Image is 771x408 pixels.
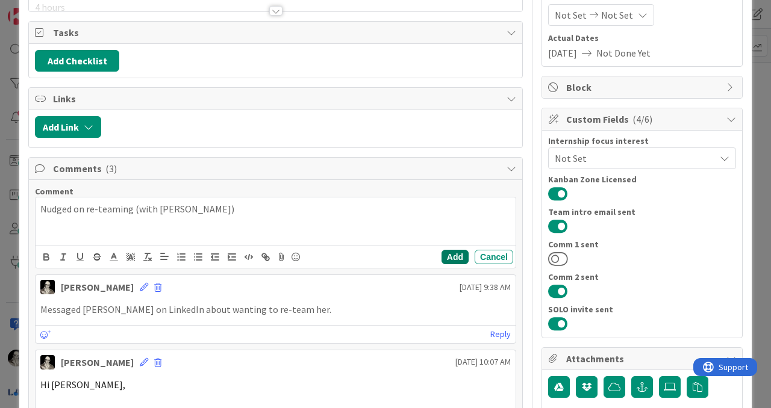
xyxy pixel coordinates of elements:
div: Team intro email sent [548,208,736,216]
span: Comment [35,186,73,197]
span: Not Set [555,151,715,165]
span: Support [25,2,55,16]
a: Reply [490,327,511,342]
span: Links [53,91,501,106]
button: Add [442,250,469,264]
span: Not Done Yet [596,46,651,60]
span: ( 3 ) [105,162,117,175]
div: Comm 2 sent [548,273,736,281]
button: Add Link [35,116,101,138]
span: Block [566,80,720,94]
button: Add Checklist [35,50,119,72]
span: [DATE] 9:38 AM [460,281,511,294]
div: [PERSON_NAME] [61,355,134,369]
button: Cancel [475,250,513,264]
div: [PERSON_NAME] [61,280,134,294]
span: Comments [53,161,501,176]
span: [DATE] 10:07 AM [455,356,511,368]
div: Kanban Zone Licensed [548,175,736,184]
div: Comm 1 sent [548,240,736,249]
span: Custom Fields [566,112,720,126]
img: WS [40,280,55,294]
span: ( 4/6 ) [632,113,652,125]
div: Internship focus interest [548,137,736,145]
p: Messaged [PERSON_NAME] on LinkedIn about wanting to re-team her. [40,303,511,317]
div: SOLO invite sent [548,305,736,314]
img: WS [40,355,55,369]
span: Attachments [566,351,720,366]
span: Hi [PERSON_NAME], [40,379,125,391]
span: Not Set [601,8,633,22]
span: Tasks [53,25,501,40]
p: Nudged on re-teaming (with [PERSON_NAME]) [40,202,511,216]
span: Not Set [555,8,587,22]
span: [DATE] [548,46,577,60]
span: Actual Dates [548,32,736,45]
